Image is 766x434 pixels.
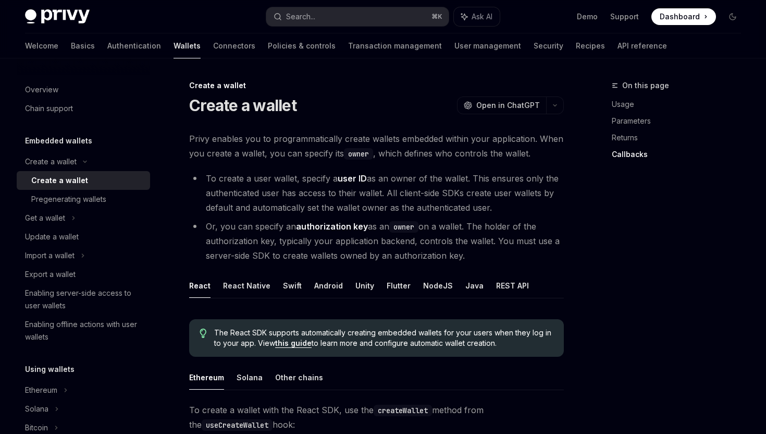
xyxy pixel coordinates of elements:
[454,7,500,26] button: Ask AI
[612,96,749,113] a: Usage
[237,365,263,390] button: Solana
[25,212,65,224] div: Get a wallet
[457,97,546,114] button: Open in ChatGPT
[25,318,144,343] div: Enabling offline actions with user wallets
[223,273,270,298] button: React Native
[268,33,336,58] a: Policies & controls
[286,10,315,23] div: Search...
[612,129,749,146] a: Returns
[25,384,57,396] div: Ethereum
[389,221,418,233] code: owner
[25,155,77,168] div: Create a wallet
[17,284,150,315] a: Enabling server-side access to user wallets
[266,7,448,26] button: Search...⌘K
[189,131,564,161] span: Privy enables you to programmatically create wallets embedded within your application. When you c...
[465,273,484,298] button: Java
[25,403,48,415] div: Solana
[17,171,150,190] a: Create a wallet
[17,80,150,99] a: Overview
[17,265,150,284] a: Export a wallet
[25,287,144,312] div: Enabling server-side access to user wallets
[622,79,669,92] span: On this page
[17,315,150,346] a: Enabling offline actions with user wallets
[472,11,492,22] span: Ask AI
[344,148,373,160] code: owner
[275,365,323,390] button: Other chains
[25,268,76,281] div: Export a wallet
[189,80,564,91] div: Create a wallet
[202,419,273,431] code: useCreateWallet
[189,96,296,115] h1: Create a wallet
[189,403,564,432] span: To create a wallet with the React SDK, use the method from the hook:
[374,405,432,416] code: createWallet
[189,219,564,263] li: Or, you can specify an as an on a wallet. The holder of the authorization key, typically your app...
[200,329,207,338] svg: Tip
[617,33,667,58] a: API reference
[348,33,442,58] a: Transaction management
[314,273,343,298] button: Android
[31,193,106,206] div: Pregenerating wallets
[189,365,224,390] button: Ethereum
[25,9,90,24] img: dark logo
[25,83,58,96] div: Overview
[25,102,73,115] div: Chain support
[17,190,150,209] a: Pregenerating wallets
[496,273,529,298] button: REST API
[387,273,411,298] button: Flutter
[189,171,564,215] li: To create a user wallet, specify a as an owner of the wallet. This ensures only the authenticated...
[71,33,95,58] a: Basics
[651,8,716,25] a: Dashboard
[25,421,48,434] div: Bitcoin
[189,273,211,298] button: React
[25,363,75,376] h5: Using wallets
[610,11,639,22] a: Support
[107,33,161,58] a: Authentication
[423,273,453,298] button: NodeJS
[431,13,442,21] span: ⌘ K
[31,174,88,187] div: Create a wallet
[213,33,255,58] a: Connectors
[454,33,521,58] a: User management
[25,33,58,58] a: Welcome
[577,11,598,22] a: Demo
[283,273,302,298] button: Swift
[612,146,749,163] a: Callbacks
[724,8,741,25] button: Toggle dark mode
[338,173,367,184] strong: user ID
[660,11,700,22] span: Dashboard
[576,33,605,58] a: Recipes
[17,99,150,118] a: Chain support
[355,273,374,298] button: Unity
[17,227,150,246] a: Update a wallet
[174,33,201,58] a: Wallets
[214,328,553,348] span: The React SDK supports automatically creating embedded wallets for your users when they log in to...
[296,221,368,232] strong: authorization key
[612,113,749,129] a: Parameters
[25,231,79,243] div: Update a wallet
[25,135,92,147] h5: Embedded wallets
[476,100,540,111] span: Open in ChatGPT
[534,33,563,58] a: Security
[275,339,312,348] a: this guide
[25,249,75,262] div: Import a wallet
